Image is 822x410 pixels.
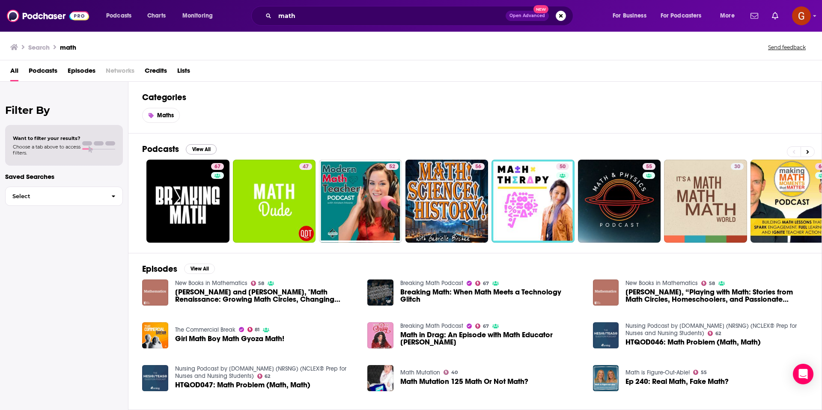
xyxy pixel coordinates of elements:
[714,9,745,23] button: open menu
[142,92,808,103] h2: Categories
[10,64,18,81] a: All
[661,10,702,22] span: For Podcasters
[303,163,309,171] span: 47
[367,279,393,306] img: Breaking Math: When Math Meets a Technology Glitch
[715,332,721,336] span: 62
[299,163,312,170] a: 47
[400,369,440,376] a: Math Mutation
[175,381,310,389] span: HTQOD047: Math Problem (Math, Math)
[5,187,123,206] button: Select
[400,279,463,287] a: Breaking Math Podcast
[319,160,402,243] a: 52
[400,378,528,385] a: Math Mutation 125 Math Or Not Math?
[147,10,166,22] span: Charts
[186,144,217,154] button: View All
[176,9,224,23] button: open menu
[643,163,655,170] a: 55
[747,9,762,23] a: Show notifications dropdown
[142,322,168,348] a: Girl Math Boy Math Gyoza Math!
[175,288,357,303] a: Rachel Steinig and Rodi Steinig, "Math Renaissance: Growing Math Circles, Changing Classrooms, an...
[720,10,735,22] span: More
[175,288,357,303] span: [PERSON_NAME] and [PERSON_NAME], "Math Renaissance: Growing Math Circles, Changing Classrooms, an...
[5,104,123,116] h2: Filter By
[13,144,80,156] span: Choose a tab above to access filters.
[5,172,123,181] p: Saved Searches
[142,279,168,306] img: Rachel Steinig and Rodi Steinig, "Math Renaissance: Growing Math Circles, Changing Classrooms, an...
[259,6,581,26] div: Search podcasts, credits, & more...
[472,163,485,170] a: 56
[367,322,393,348] img: Math in Drag: An Episode with Math Educator Kyne Santos
[175,335,284,342] a: Girl Math Boy Math Gyoza Math!
[68,64,95,81] span: Episodes
[792,6,811,25] span: Logged in as gcunningham
[258,282,264,285] span: 58
[475,324,489,329] a: 67
[142,144,179,154] h2: Podcasts
[625,369,690,376] a: Math is Figure-Out-Able!
[106,64,134,81] span: Networks
[146,160,229,243] a: 67
[142,365,168,391] a: HTQOD047: Math Problem (Math, Math)
[768,9,782,23] a: Show notifications dropdown
[405,160,488,243] a: 56
[142,108,180,123] a: Maths
[483,324,489,328] span: 67
[214,163,220,171] span: 67
[389,163,395,171] span: 52
[142,9,171,23] a: Charts
[100,9,143,23] button: open menu
[255,328,259,332] span: 81
[184,264,215,274] button: View All
[451,371,458,374] span: 40
[593,365,619,391] img: Ep 240: Real Math, Fake Math?
[251,281,265,286] a: 58
[625,378,729,385] span: Ep 240: Real Math, Fake Math?
[625,288,808,303] a: Sue VanHattum, “Playing with Math: Stories from Math Circles, Homeschoolers, and Passionate Teach...
[509,14,545,18] span: Open Advanced
[142,264,177,274] h2: Episodes
[483,282,489,285] span: 67
[175,279,247,287] a: New Books in Mathematics
[28,43,50,51] h3: Search
[265,374,270,378] span: 62
[708,331,721,336] a: 62
[400,288,583,303] span: Breaking Math: When Math Meets a Technology Glitch
[157,112,174,119] span: Maths
[29,64,57,81] a: Podcasts
[142,264,215,274] a: EpisodesView All
[7,8,89,24] a: Podchaser - Follow, Share and Rate Podcasts
[6,193,104,199] span: Select
[506,11,549,21] button: Open AdvancedNew
[475,281,489,286] a: 67
[475,163,481,171] span: 56
[593,279,619,306] img: Sue VanHattum, “Playing with Math: Stories from Math Circles, Homeschoolers, and Passionate Teach...
[233,160,316,243] a: 47
[646,163,652,171] span: 55
[177,64,190,81] a: Lists
[664,160,747,243] a: 30
[145,64,167,81] a: Credits
[765,44,808,51] button: Send feedback
[142,144,217,154] a: PodcastsView All
[400,331,583,346] span: Math in Drag: An Episode with Math Educator [PERSON_NAME]
[367,365,393,391] img: Math Mutation 125 Math Or Not Math?
[625,322,797,337] a: Nursing Podcast by NURSING.com (NRSNG) (NCLEX® Prep for Nurses and Nursing Students)
[106,10,131,22] span: Podcasts
[655,9,714,23] button: open menu
[491,160,575,243] a: 50
[13,135,80,141] span: Want to filter your results?
[182,10,213,22] span: Monitoring
[556,163,569,170] a: 50
[247,327,260,332] a: 81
